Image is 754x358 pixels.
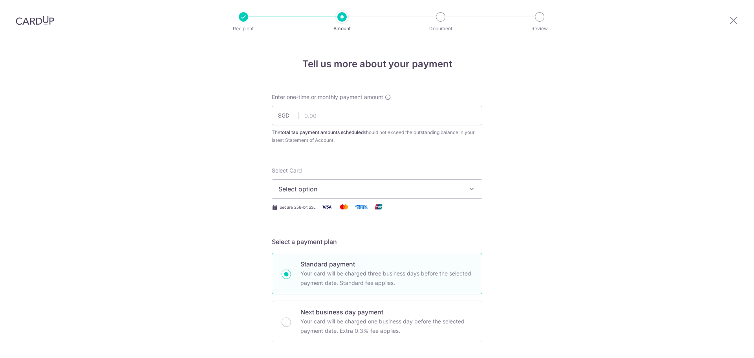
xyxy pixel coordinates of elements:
p: Your card will be charged one business day before the selected payment date. Extra 0.3% fee applies. [300,317,472,336]
input: 0.00 [272,106,482,125]
span: Select option [278,184,461,194]
img: American Express [353,202,369,212]
img: Union Pay [371,202,386,212]
b: total tax payment amounts scheduled [280,129,364,135]
button: Select option [272,179,482,199]
img: Visa [319,202,335,212]
p: Amount [313,25,371,33]
span: translation missing: en.payables.payment_networks.credit_card.summary.labels.select_card [272,167,302,174]
p: Review [511,25,569,33]
span: Enter one-time or monthly payment amount [272,93,383,101]
p: Recipient [214,25,273,33]
p: Document [412,25,470,33]
img: CardUp [16,16,54,25]
div: The should not exceed the outstanding balance in your latest Statement of Account. [272,129,482,144]
img: Mastercard [336,202,352,212]
p: Your card will be charged three business days before the selected payment date. Standard fee appl... [300,269,472,288]
p: Standard payment [300,259,472,269]
h4: Tell us more about your payment [272,57,482,71]
span: Secure 256-bit SSL [280,204,316,210]
p: Next business day payment [300,307,472,317]
span: SGD [278,112,298,119]
h5: Select a payment plan [272,237,482,246]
